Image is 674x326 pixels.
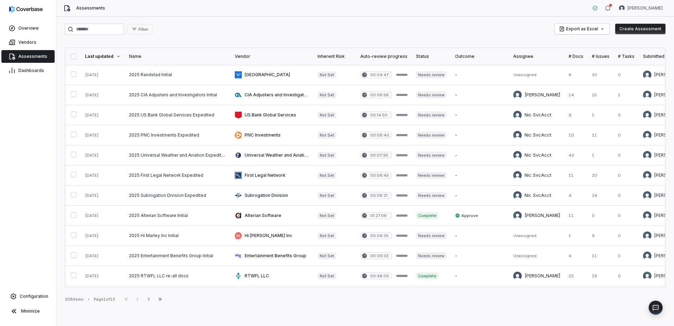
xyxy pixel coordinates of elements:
img: Melanie Lorent avatar [643,111,651,119]
div: Assignee [513,54,560,59]
div: Name [129,54,226,59]
span: Overview [18,25,39,31]
span: Assessments [76,5,105,11]
span: Configuration [20,294,48,299]
img: Melanie Lorent avatar [643,151,651,159]
div: # Tasks [618,54,635,59]
button: Kourtney Shields avatar[PERSON_NAME] [615,3,667,13]
a: Overview [1,22,55,35]
div: Status [416,54,447,59]
div: • [88,297,90,302]
a: Assessments [1,50,55,63]
td: - [451,186,509,206]
div: Vendor [235,54,309,59]
div: Page 1 of 13 [94,297,115,302]
td: - [451,246,509,266]
div: Inherent Risk [318,54,352,59]
img: Melanie Lorent avatar [513,211,522,220]
span: Assessments [18,54,47,59]
a: Vendors [1,36,55,49]
img: Kourtney Shields avatar [619,5,625,11]
div: # Issues [592,54,609,59]
button: Create Assessment [615,24,666,34]
a: Dashboards [1,64,55,77]
img: Melanie Lorent avatar [643,191,651,200]
div: Outcome [455,54,505,59]
td: - [451,145,509,165]
td: - [451,125,509,145]
img: Nic Weilbacher avatar [643,272,651,280]
img: Melanie Lorent avatar [513,91,522,99]
img: Nic SvcAcct avatar [513,171,522,180]
button: Minimize [3,304,53,318]
img: Kourtney Shields avatar [513,272,522,280]
div: 308 items [65,297,84,302]
img: Nic SvcAcct avatar [513,191,522,200]
img: Nic SvcAcct avatar [513,131,522,139]
div: Auto-review progress [360,54,408,59]
td: - [451,85,509,105]
span: Dashboards [18,68,44,73]
a: Configuration [3,290,53,303]
td: - [451,65,509,85]
td: - [451,266,509,286]
img: Melanie Lorent avatar [643,131,651,139]
img: Nic SvcAcct avatar [513,111,522,119]
img: logo-D7KZi-bG.svg [9,6,43,13]
img: Melanie Lorent avatar [643,91,651,99]
img: Melanie Lorent avatar [643,231,651,240]
td: - [451,226,509,246]
span: Vendors [18,40,36,45]
button: Export as Excel [555,24,609,34]
span: Minimize [21,308,40,314]
div: # Docs [569,54,583,59]
span: Filter [139,27,148,32]
td: - [451,165,509,186]
span: [PERSON_NAME] [627,5,663,11]
img: Melanie Lorent avatar [643,211,651,220]
img: Melanie Lorent avatar [643,171,651,180]
img: Melanie Lorent avatar [643,252,651,260]
img: Nic SvcAcct avatar [513,151,522,159]
td: - [451,105,509,125]
div: Last updated [85,54,121,59]
button: Filter [127,24,153,35]
img: Melanie Lorent avatar [643,71,651,79]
